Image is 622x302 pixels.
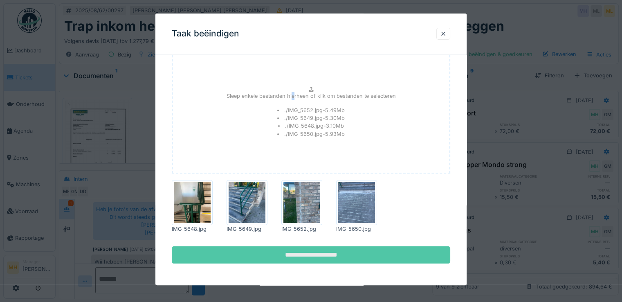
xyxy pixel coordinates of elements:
[283,183,320,223] img: jq5dd4z0nd7s3rfljqfhcch9kw4z
[229,183,265,223] img: 9ps60ox56zxcy7m6ftn9kmsbd28k
[277,130,345,138] li: ./IMG_5650.jpg - 5.93 Mb
[278,122,344,130] li: ./IMG_5648.jpg - 3.10 Mb
[277,114,345,122] li: ./IMG_5649.jpg - 5.30 Mb
[227,92,396,100] p: Sleep enkele bestanden hierheen of klik om bestanden te selecteren
[338,183,375,223] img: ca7e0c76x7furlwd63nra31pytqr
[281,225,322,233] div: IMG_5652.jpg
[174,183,211,223] img: x3tev66i0125v8zrs7k1qm4inoa2
[277,106,345,114] li: ./IMG_5652.jpg - 5.49 Mb
[336,225,377,233] div: IMG_5650.jpg
[172,29,239,39] h3: Taak beëindigen
[227,225,267,233] div: IMG_5649.jpg
[172,225,213,233] div: IMG_5648.jpg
